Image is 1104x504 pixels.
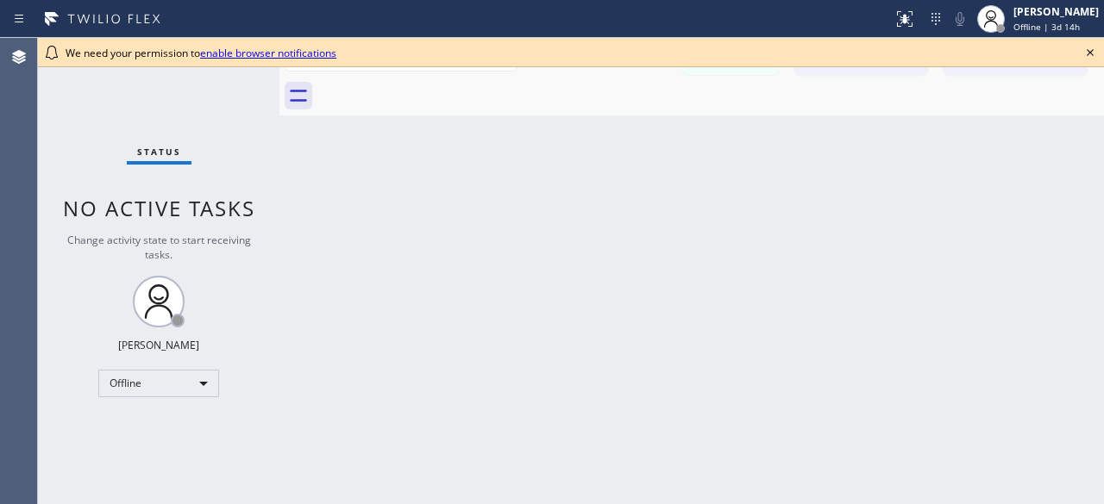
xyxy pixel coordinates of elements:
[1013,4,1099,19] div: [PERSON_NAME]
[137,146,181,158] span: Status
[66,46,336,60] span: We need your permission to
[948,7,972,31] button: Mute
[1013,21,1080,33] span: Offline | 3d 14h
[200,46,336,60] a: enable browser notifications
[67,233,251,262] span: Change activity state to start receiving tasks.
[98,370,219,397] div: Offline
[118,338,199,352] div: [PERSON_NAME]
[63,194,255,222] span: No active tasks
